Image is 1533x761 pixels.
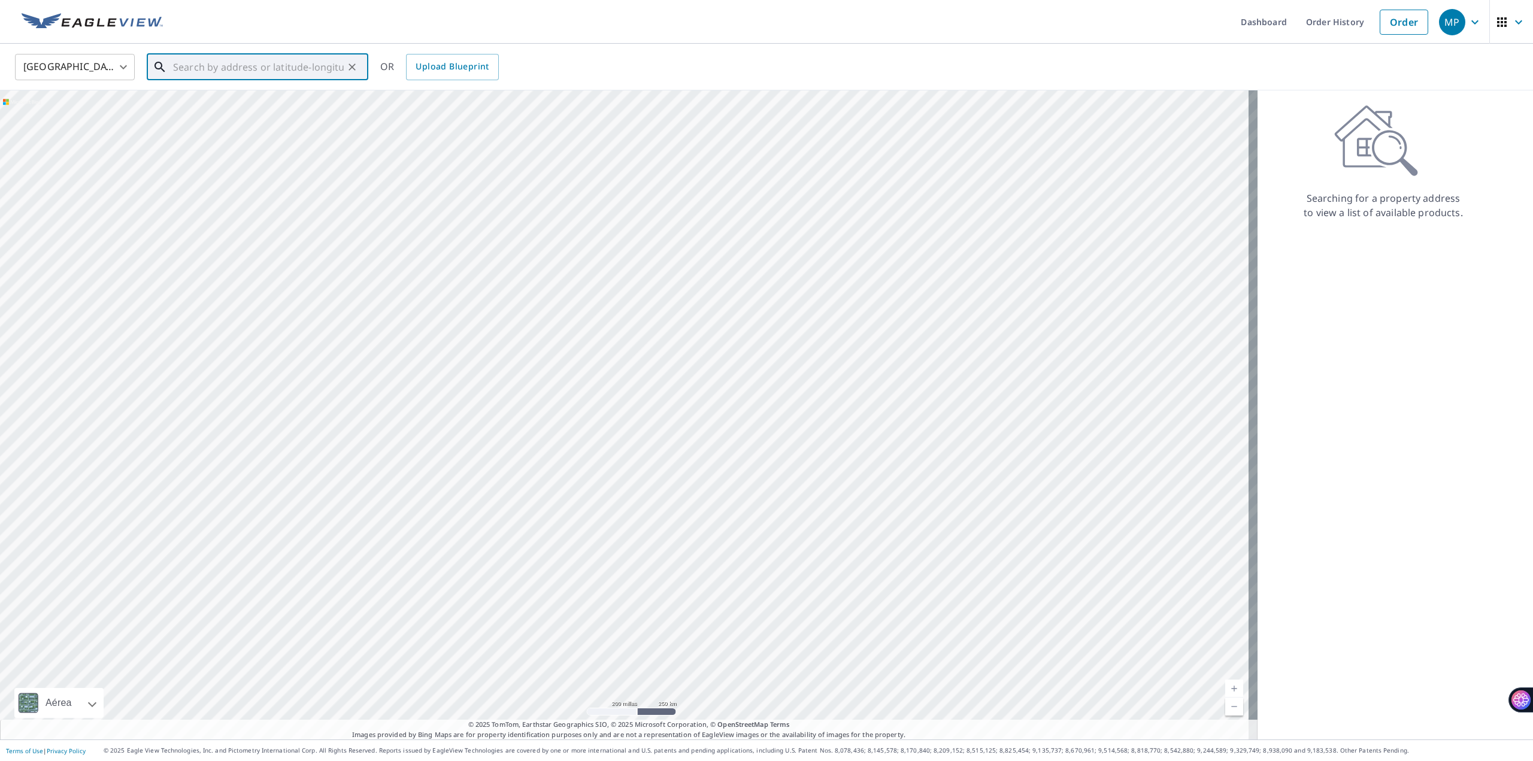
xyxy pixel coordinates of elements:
a: Nivel actual 5, alejar [1225,698,1243,715]
div: Aérea [14,688,104,718]
div: MP [1439,9,1465,35]
span: Upload Blueprint [416,59,489,74]
a: Nivel actual 5, ampliar [1225,680,1243,698]
a: Terms of Use [6,747,43,755]
a: Upload Blueprint [406,54,498,80]
div: Aérea [42,688,75,718]
p: Searching for a property address to view a list of available products. [1303,191,1464,220]
p: © 2025 Eagle View Technologies, Inc. and Pictometry International Corp. All Rights Reserved. Repo... [104,746,1527,755]
a: Privacy Policy [47,747,86,755]
img: EV Logo [22,13,163,31]
div: OR [380,54,499,80]
a: Order [1380,10,1428,35]
a: OpenStreetMap [717,720,768,729]
button: Clear [344,59,360,75]
div: [GEOGRAPHIC_DATA] [15,50,135,84]
input: Search by address or latitude-longitude [173,50,344,84]
a: Terms [770,720,790,729]
p: | [6,747,86,754]
span: © 2025 TomTom, Earthstar Geographics SIO, © 2025 Microsoft Corporation, © [468,720,790,730]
